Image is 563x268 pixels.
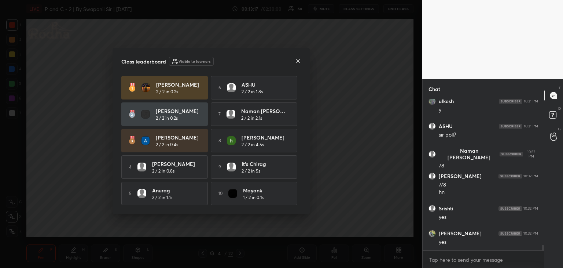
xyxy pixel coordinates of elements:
[218,190,222,197] h5: 10
[242,134,287,141] h4: [PERSON_NAME]
[498,174,522,178] img: 4P8fHbbgJtejmAAAAAElFTkSuQmCC
[498,231,522,236] img: 4P8fHbbgJtejmAAAAAElFTkSuQmCC
[524,99,538,104] div: 10:31 PM
[152,186,198,194] h4: Anurag
[439,123,453,130] h6: ASHU
[498,206,522,211] img: 4P8fHbbgJtejmAAAAAElFTkSuQmCC
[439,173,482,180] h6: [PERSON_NAME]
[523,231,538,236] div: 10:32 PM
[156,134,201,141] h4: [PERSON_NAME]
[156,107,201,115] h4: [PERSON_NAME]
[156,88,178,95] h5: 2 / 2 in 0.2s
[137,163,146,171] img: default.png
[523,174,538,178] div: 10:32 PM
[218,164,221,170] h5: 9
[141,137,150,145] img: thumbnail.jpg
[439,148,500,161] h6: Naman [PERSON_NAME]
[559,85,561,91] p: T
[156,81,202,88] h4: [PERSON_NAME]
[439,214,538,221] div: yes
[439,205,453,212] h6: Srishti
[500,152,523,156] img: 4P8fHbbgJtejmAAAAAElFTkSuQmCC
[129,164,132,170] h5: 4
[439,106,538,114] div: y
[429,123,435,130] img: default.png
[429,173,435,180] img: default.png
[439,230,482,237] h6: [PERSON_NAME]
[242,141,264,148] h5: 2 / 2 in 4.5s
[129,83,136,92] img: rank-1.ed6cb560.svg
[152,160,198,168] h4: [PERSON_NAME]
[241,115,262,122] h5: 2 / 2 in 2.1s
[243,186,288,194] h4: Mayank
[228,189,237,198] img: thumbnail.jpg
[156,115,178,122] h5: 2 / 2 in 0.2s
[129,136,135,145] img: rank-3.169bc593.svg
[423,79,446,99] p: Chat
[141,110,150,118] img: thumbnail.jpg
[429,230,435,237] img: thumbnail.jpg
[558,106,561,111] p: D
[525,150,538,159] div: 10:32 PM
[439,181,538,189] div: 7/8
[152,194,172,201] h5: 2 / 2 in 1.1s
[439,131,538,139] div: sir poll?
[142,84,150,92] img: thumbnail.jpg
[242,168,260,174] h5: 2 / 2 in 5s
[218,137,221,144] h5: 8
[242,81,287,88] h4: ASHU
[558,126,561,132] p: G
[121,58,166,65] h4: Class leaderboard
[129,110,135,119] img: rank-2.3a33aca6.svg
[523,206,538,211] div: 10:32 PM
[439,98,454,105] h6: ulkesh
[242,160,287,168] h4: It's chirag
[218,84,221,91] h5: 6
[429,98,435,105] img: thumbnail.jpg
[179,59,210,64] h6: Visible to learners
[227,83,236,92] img: default.png
[218,111,221,117] h5: 7
[429,151,435,157] img: default.png
[137,189,146,198] img: default.png
[129,190,132,197] h5: 5
[242,88,263,95] h5: 2 / 2 in 1.8s
[227,110,235,119] img: default.png
[241,107,287,115] h4: Naman [PERSON_NAME]
[439,189,538,196] div: hn
[439,239,538,246] div: yes
[156,141,178,148] h5: 2 / 2 in 0.4s
[429,205,435,212] img: default.png
[227,163,236,171] img: default.png
[499,99,522,104] img: 4P8fHbbgJtejmAAAAAElFTkSuQmCC
[524,124,538,128] div: 10:31 PM
[152,168,174,174] h5: 2 / 2 in 0.8s
[227,136,236,145] img: thumbnail.jpg
[439,162,538,170] div: 78
[499,124,522,128] img: 4P8fHbbgJtejmAAAAAElFTkSuQmCC
[423,99,544,250] div: grid
[243,194,264,201] h5: 1 / 2 in 0.1s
